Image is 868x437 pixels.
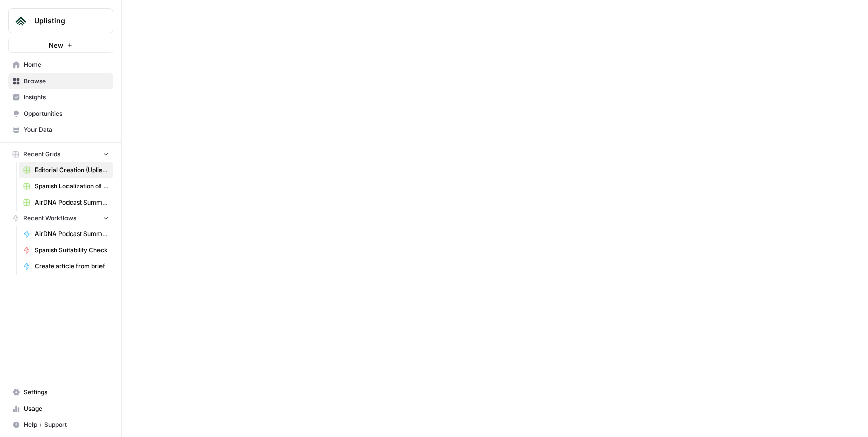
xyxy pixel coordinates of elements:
[24,60,109,70] span: Home
[24,93,109,102] span: Insights
[19,162,113,178] a: Editorial Creation (Uplisting)
[8,57,113,73] a: Home
[8,38,113,53] button: New
[8,400,113,417] a: Usage
[35,198,109,207] span: AirDNA Podcast Summary Grid
[34,16,95,26] span: Uplisting
[8,122,113,138] a: Your Data
[24,125,109,135] span: Your Data
[23,214,76,223] span: Recent Workflows
[24,77,109,86] span: Browse
[24,404,109,413] span: Usage
[19,194,113,211] a: AirDNA Podcast Summary Grid
[24,109,109,118] span: Opportunities
[8,89,113,106] a: Insights
[35,262,109,271] span: Create article from brief
[24,420,109,429] span: Help + Support
[24,388,109,397] span: Settings
[19,178,113,194] a: Spanish Localization of EN Articles
[8,211,113,226] button: Recent Workflows
[19,226,113,242] a: AirDNA Podcast Summary
[19,258,113,275] a: Create article from brief
[8,73,113,89] a: Browse
[49,40,63,50] span: New
[35,182,109,191] span: Spanish Localization of EN Articles
[12,12,30,30] img: Uplisting Logo
[35,229,109,239] span: AirDNA Podcast Summary
[23,150,60,159] span: Recent Grids
[8,147,113,162] button: Recent Grids
[8,106,113,122] a: Opportunities
[8,8,113,33] button: Workspace: Uplisting
[19,242,113,258] a: Spanish Suitability Check
[8,384,113,400] a: Settings
[8,417,113,433] button: Help + Support
[35,246,109,255] span: Spanish Suitability Check
[35,165,109,175] span: Editorial Creation (Uplisting)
